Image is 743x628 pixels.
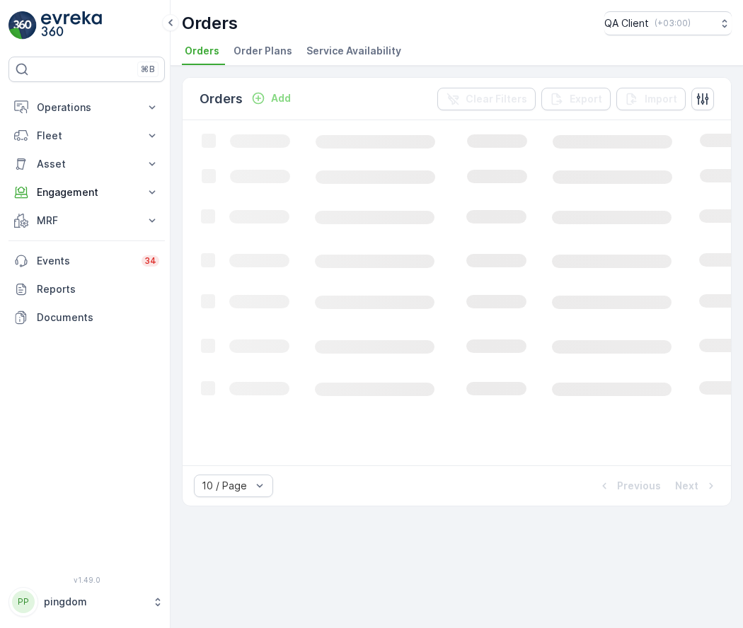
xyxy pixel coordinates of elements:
button: Import [616,88,686,110]
button: Fleet [8,122,165,150]
p: Orders [182,12,238,35]
button: Previous [596,477,662,494]
button: Engagement [8,178,165,207]
p: Events [37,254,133,268]
p: Fleet [37,129,137,143]
p: QA Client [604,16,649,30]
p: Add [271,91,291,105]
p: pingdom [44,595,145,609]
div: PP [12,591,35,613]
p: Clear Filters [466,92,527,106]
p: Next [675,479,698,493]
p: Orders [200,89,243,109]
p: Reports [37,282,159,296]
button: Next [674,477,720,494]
p: Asset [37,157,137,171]
p: Engagement [37,185,137,199]
button: QA Client(+03:00) [604,11,732,35]
a: Events34 [8,247,165,275]
p: ( +03:00 ) [655,18,691,29]
button: Operations [8,93,165,122]
button: PPpingdom [8,587,165,617]
p: MRF [37,214,137,228]
button: Clear Filters [437,88,536,110]
button: Asset [8,150,165,178]
span: v 1.49.0 [8,576,165,584]
a: Documents [8,303,165,332]
p: Export [570,92,602,106]
img: logo_light-DOdMpM7g.png [41,11,102,40]
p: Import [645,92,677,106]
button: Export [541,88,611,110]
button: MRF [8,207,165,235]
p: Operations [37,100,137,115]
span: Orders [185,44,219,58]
p: 34 [144,255,156,267]
img: logo [8,11,37,40]
span: Order Plans [234,44,292,58]
p: Previous [617,479,661,493]
p: ⌘B [141,64,155,75]
p: Documents [37,310,159,325]
button: Add [246,90,296,107]
span: Service Availability [306,44,401,58]
a: Reports [8,275,165,303]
